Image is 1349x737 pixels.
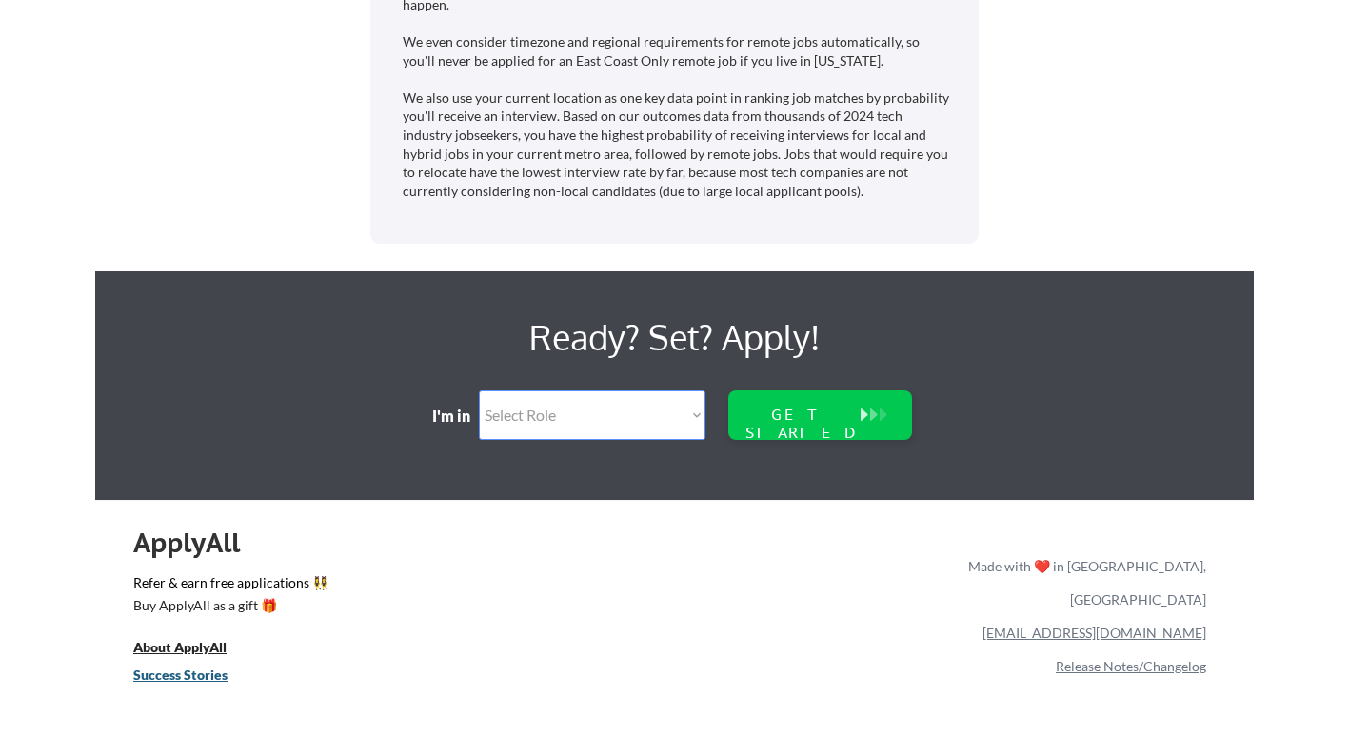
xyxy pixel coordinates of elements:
[133,576,570,596] a: Refer & earn free applications 👯‍♀️
[133,639,227,655] u: About ApplyAll
[133,638,253,662] a: About ApplyAll
[432,406,484,427] div: I'm in
[133,667,228,683] u: Success Stories
[961,549,1206,616] div: Made with ❤️ in [GEOGRAPHIC_DATA], [GEOGRAPHIC_DATA]
[982,625,1206,641] a: [EMAIL_ADDRESS][DOMAIN_NAME]
[133,666,253,689] a: Success Stories
[133,599,324,612] div: Buy ApplyAll as a gift 🎁
[133,596,324,620] a: Buy ApplyAll as a gift 🎁
[1056,658,1206,674] a: Release Notes/Changelog
[133,527,262,559] div: ApplyAll
[362,309,987,365] div: Ready? Set? Apply!
[741,406,863,442] div: GET STARTED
